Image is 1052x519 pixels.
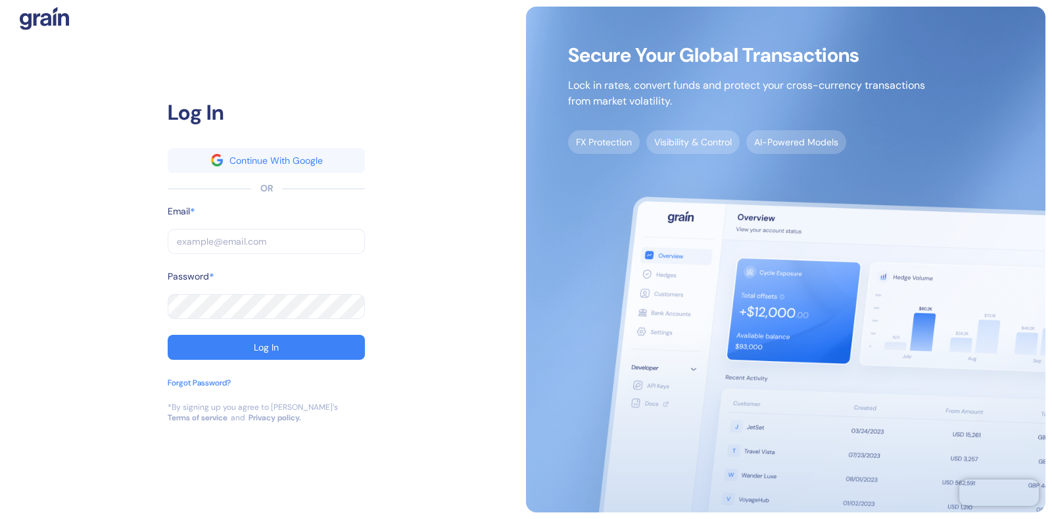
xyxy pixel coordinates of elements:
[168,270,209,284] label: Password
[526,7,1045,512] img: signup-main-image
[568,49,925,62] span: Secure Your Global Transactions
[646,130,740,154] span: Visibility & Control
[746,130,846,154] span: AI-Powered Models
[254,343,279,352] div: Log In
[20,7,69,30] img: logo
[231,412,245,423] div: and
[168,402,338,412] div: *By signing up you agree to [PERSON_NAME]’s
[168,412,227,423] a: Terms of service
[168,229,365,254] input: example@email.com
[168,97,365,128] div: Log In
[229,156,323,165] div: Continue With Google
[568,130,640,154] span: FX Protection
[168,377,231,389] div: Forgot Password?
[249,412,301,423] a: Privacy policy.
[568,78,925,109] p: Lock in rates, convert funds and protect your cross-currency transactions from market volatility.
[168,205,190,218] label: Email
[959,480,1039,506] iframe: Chatra live chat
[168,377,231,402] button: Forgot Password?
[168,335,365,360] button: Log In
[168,148,365,173] button: googleContinue With Google
[260,182,273,195] div: OR
[211,154,223,166] img: google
